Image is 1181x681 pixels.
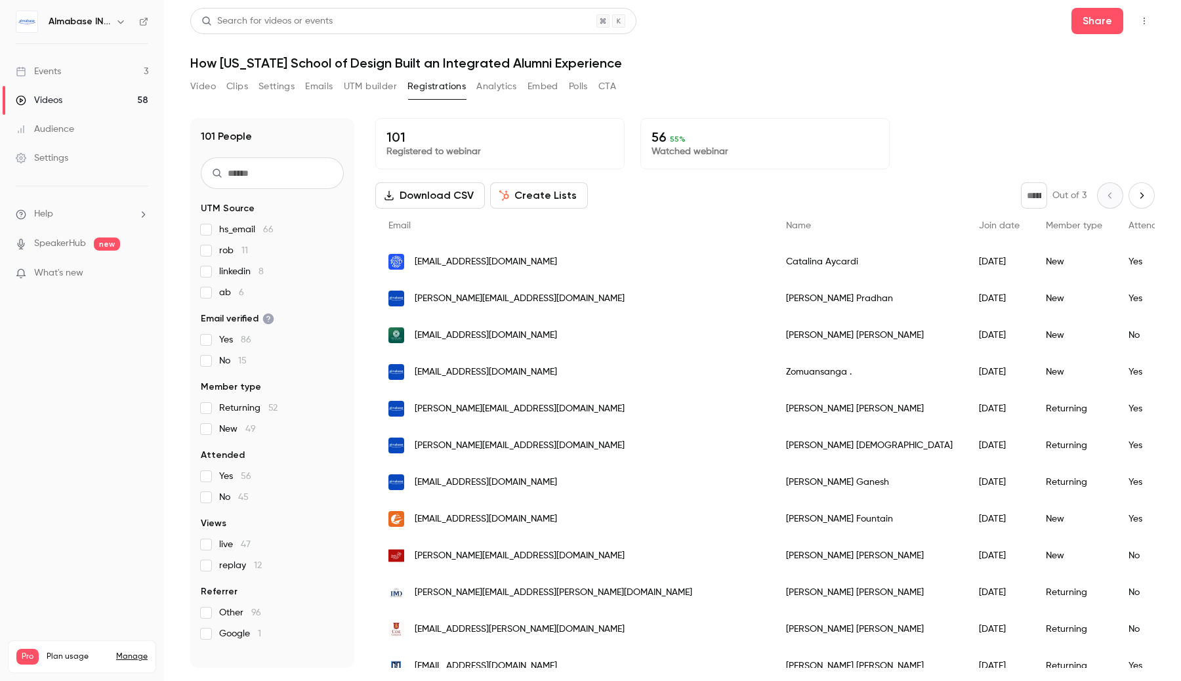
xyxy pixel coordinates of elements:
button: Emails [305,76,333,97]
div: Videos [16,94,62,107]
span: 45 [238,493,249,502]
span: Attended [201,449,245,462]
span: 86 [241,335,251,344]
span: [EMAIL_ADDRESS][DOMAIN_NAME] [415,329,557,342]
button: UTM builder [344,76,397,97]
p: 56 [652,129,879,145]
p: 101 [386,129,613,145]
span: Email [388,221,411,230]
span: Yes [219,470,251,483]
div: [PERSON_NAME] Pradhan [773,280,966,317]
button: Settings [259,76,295,97]
iframe: Noticeable Trigger [133,268,148,279]
span: 52 [268,403,278,413]
div: [PERSON_NAME] [PERSON_NAME] [773,611,966,648]
h1: How [US_STATE] School of Design Built an Integrated Alumni Experience [190,55,1155,71]
h1: 101 People [201,129,252,144]
span: Email verified [201,312,274,325]
span: Member type [201,381,261,394]
div: [DATE] [966,537,1033,574]
img: imd.org [388,585,404,600]
div: [PERSON_NAME] [PERSON_NAME] [773,537,966,574]
p: Registered to webinar [386,145,613,158]
button: Top Bar Actions [1134,10,1155,31]
img: salemstate.edu [388,511,404,527]
span: [EMAIL_ADDRESS][PERSON_NAME][DOMAIN_NAME] [415,623,625,636]
img: almabase.com [388,364,404,380]
button: Registrations [407,76,466,97]
div: [DATE] [966,390,1033,427]
div: New [1033,501,1115,537]
span: 1 [258,629,261,638]
button: Share [1071,8,1123,34]
span: [EMAIL_ADDRESS][DOMAIN_NAME] [415,365,557,379]
span: ab [219,286,244,299]
span: 8 [259,267,264,276]
span: 6 [239,288,244,297]
div: [DATE] [966,354,1033,390]
span: [EMAIL_ADDRESS][DOMAIN_NAME] [415,255,557,269]
div: New [1033,280,1115,317]
span: replay [219,559,262,572]
span: rob [219,244,248,257]
img: almabase.com [388,401,404,417]
img: northwood.edu [388,658,404,674]
div: New [1033,317,1115,354]
section: facet-groups [201,202,344,640]
span: No [219,354,247,367]
div: New [1033,537,1115,574]
div: [PERSON_NAME] [PERSON_NAME] [773,317,966,354]
div: Returning [1033,574,1115,611]
div: [DATE] [966,427,1033,464]
img: almabase.com [388,474,404,490]
div: Search for videos or events [201,14,333,28]
span: Returning [219,402,278,415]
span: [PERSON_NAME][EMAIL_ADDRESS][PERSON_NAME][DOMAIN_NAME] [415,586,692,600]
p: Watched webinar [652,145,879,158]
button: Download CSV [375,182,485,209]
img: risd.edu [388,254,404,270]
span: 12 [254,561,262,570]
span: 15 [238,356,247,365]
span: Help [34,207,53,221]
span: [EMAIL_ADDRESS][DOMAIN_NAME] [415,476,557,489]
button: Clips [226,76,248,97]
a: Manage [116,651,148,662]
span: 47 [241,540,251,549]
span: Attended [1129,221,1169,230]
span: New [219,423,256,436]
div: [DATE] [966,317,1033,354]
button: Video [190,76,216,97]
span: Member type [1046,221,1102,230]
button: Polls [569,76,588,97]
li: help-dropdown-opener [16,207,148,221]
div: Audience [16,123,74,136]
span: linkedin [219,265,264,278]
div: [PERSON_NAME] [PERSON_NAME] [773,390,966,427]
div: [DATE] [966,280,1033,317]
span: [PERSON_NAME][EMAIL_ADDRESS][DOMAIN_NAME] [415,292,625,306]
div: [DATE] [966,574,1033,611]
div: Returning [1033,390,1115,427]
div: [DATE] [966,611,1033,648]
span: new [94,237,120,251]
button: Create Lists [490,182,588,209]
span: [EMAIL_ADDRESS][DOMAIN_NAME] [415,659,557,673]
span: [PERSON_NAME][EMAIL_ADDRESS][DOMAIN_NAME] [415,402,625,416]
span: [PERSON_NAME][EMAIL_ADDRESS][DOMAIN_NAME] [415,439,625,453]
div: Events [16,65,61,78]
span: [EMAIL_ADDRESS][DOMAIN_NAME] [415,512,557,526]
img: coe.edu [388,621,404,637]
div: Settings [16,152,68,165]
div: [DATE] [966,501,1033,537]
span: 55 % [670,134,686,144]
img: chds.org [388,327,404,343]
div: [PERSON_NAME] [PERSON_NAME] [773,574,966,611]
div: Returning [1033,427,1115,464]
img: Almabase INC. [16,11,37,32]
div: Returning [1033,464,1115,501]
div: Returning [1033,611,1115,648]
span: Google [219,627,261,640]
span: live [219,538,251,551]
span: hs_email [219,223,274,236]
